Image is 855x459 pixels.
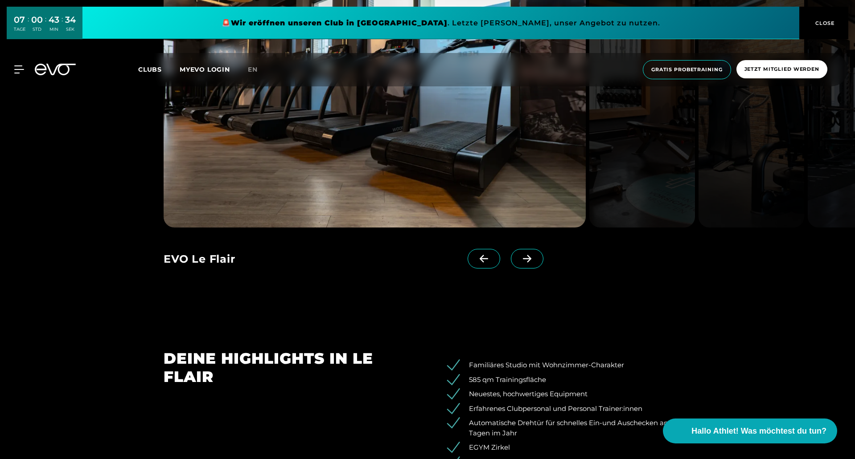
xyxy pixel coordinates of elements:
[45,14,46,38] div: :
[453,360,691,370] li: Familiäres Studio mit Wohnzimmer-Charakter
[31,13,43,26] div: 00
[691,425,826,437] span: Hallo Athlet! Was möchtest du tun?
[651,66,723,73] span: Gratis Probetraining
[453,375,691,385] li: 585 qm Trainingsfläche
[31,26,43,32] div: STD
[799,7,848,39] button: CLOSE
[248,65,268,75] a: en
[453,418,691,438] li: Automatische Drehtür für schnelles Ein-und Auschecken an 365 Tagen im Jahr
[248,65,258,73] span: en
[62,14,63,38] div: :
[138,65,180,73] a: Clubs
[49,26,59,32] div: MIN
[813,19,835,27] span: CLOSE
[180,65,230,73] a: MYEVO LOGIN
[744,65,819,73] span: Jetzt Mitglied werden
[164,349,415,386] h2: DEINE HIGHLIGHTS IN LE FLAIR
[49,13,59,26] div: 43
[453,404,691,414] li: Erfahrenes Clubpersonal und Personal Trainer:innen
[663,418,837,443] button: Hallo Athlet! Was möchtest du tun?
[14,13,25,26] div: 07
[734,60,830,79] a: Jetzt Mitglied werden
[138,65,162,73] span: Clubs
[14,26,25,32] div: TAGE
[65,26,76,32] div: SEK
[65,13,76,26] div: 34
[453,389,691,399] li: Neuestes, hochwertiges Equipment
[453,443,691,453] li: EGYM Zirkel
[28,14,29,38] div: :
[640,60,734,79] a: Gratis Probetraining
